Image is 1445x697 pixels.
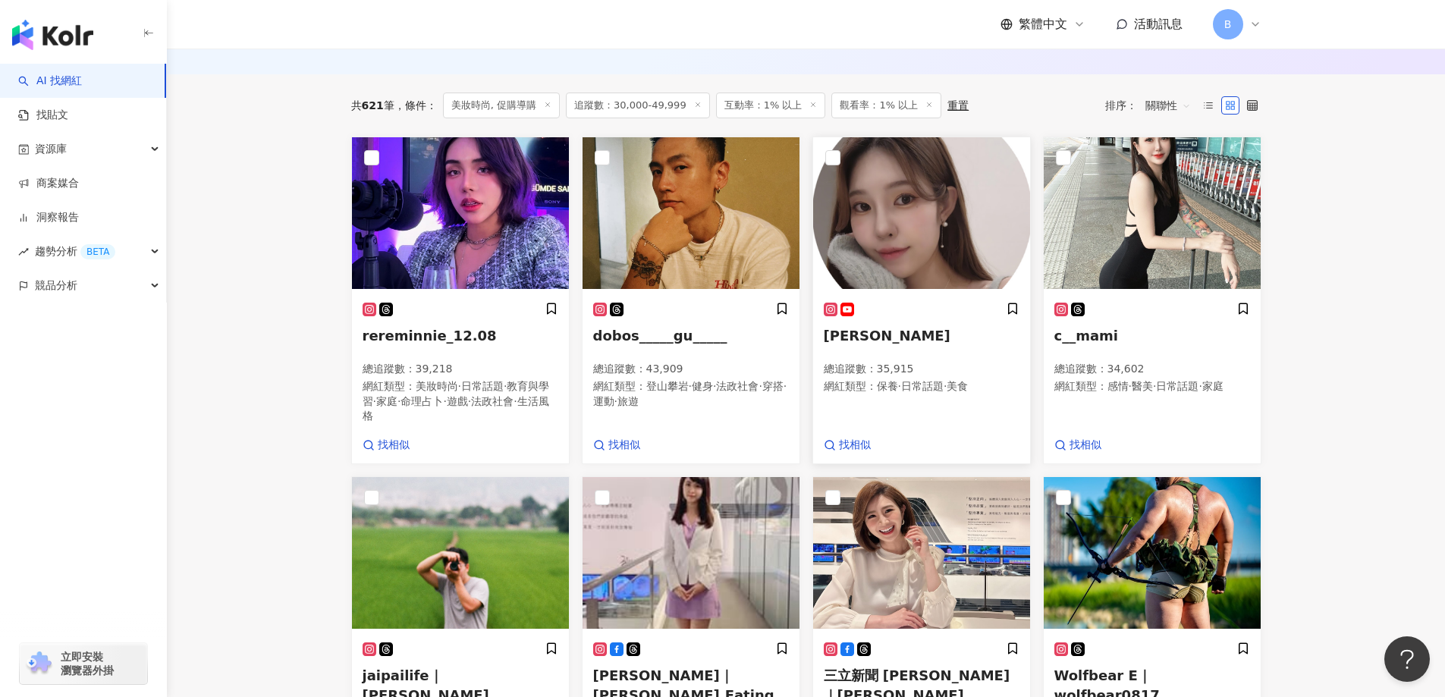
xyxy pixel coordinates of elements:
[363,380,550,407] span: 教育與學習
[784,380,787,392] span: ·
[898,380,901,392] span: ·
[416,380,458,392] span: 美妝時尚
[18,246,29,257] span: rise
[362,99,384,111] span: 621
[35,268,77,303] span: 競品分析
[759,380,762,392] span: ·
[1198,380,1202,392] span: ·
[582,137,800,464] a: KOL Avatardobos_____gu_____總追蹤數：43,909網紅類型：登山攀岩·健身·法政社會·穿搭·運動·旅遊找相似
[471,395,514,407] span: 法政社會
[947,380,968,392] span: 美食
[1105,93,1199,118] div: 排序：
[813,477,1030,629] img: KOL Avatar
[12,20,93,50] img: logo
[1153,380,1156,392] span: ·
[831,93,941,118] span: 觀看率：1% 以上
[824,362,1019,377] p: 總追蹤數 ： 35,915
[1107,380,1129,392] span: 感情
[617,395,639,407] span: 旅遊
[1054,328,1119,344] span: c__mami
[1044,137,1261,289] img: KOL Avatar
[593,395,614,407] span: 運動
[947,99,969,111] div: 重置
[394,99,437,111] span: 條件 ：
[812,137,1031,464] a: KOL Avatar[PERSON_NAME]總追蹤數：35,915網紅類型：保養·日常話題·美食找相似
[363,328,497,344] span: rereminnie_12.08
[443,395,446,407] span: ·
[18,74,82,89] a: searchAI 找網紅
[608,438,640,453] span: 找相似
[1145,93,1191,118] span: 關聯性
[593,438,640,453] a: 找相似
[614,395,617,407] span: ·
[901,380,944,392] span: 日常話題
[839,438,871,453] span: 找相似
[1044,477,1261,629] img: KOL Avatar
[80,244,115,259] div: BETA
[1054,379,1250,394] p: 網紅類型 ：
[583,137,799,289] img: KOL Avatar
[1384,636,1430,682] iframe: Help Scout Beacon - Open
[762,380,784,392] span: 穿搭
[583,477,799,629] img: KOL Avatar
[363,379,558,424] p: 網紅類型 ：
[397,395,401,407] span: ·
[35,234,115,268] span: 趨勢分析
[593,379,789,409] p: 網紅類型 ：
[689,380,692,392] span: ·
[1129,380,1132,392] span: ·
[461,380,504,392] span: 日常話題
[35,132,67,166] span: 資源庫
[351,137,570,464] a: KOL Avatarrereminnie_12.08總追蹤數：39,218網紅類型：美妝時尚·日常話題·教育與學習·家庭·命理占卜·遊戲·法政社會·生活風格找相似
[1043,137,1261,464] a: KOL Avatarc__mami總追蹤數：34,602網紅類型：感情·醫美·日常話題·家庭找相似
[468,395,471,407] span: ·
[1134,17,1183,31] span: 活動訊息
[443,93,560,118] span: 美妝時尚, 促購導購
[514,395,517,407] span: ·
[593,328,727,344] span: dobos_____gu_____
[18,176,79,191] a: 商案媒合
[824,438,871,453] a: 找相似
[1202,380,1224,392] span: 家庭
[352,137,569,289] img: KOL Avatar
[716,380,759,392] span: 法政社會
[1224,16,1232,33] span: B
[363,362,558,377] p: 總追蹤數 ： 39,218
[1070,438,1101,453] span: 找相似
[1054,362,1250,377] p: 總追蹤數 ： 34,602
[376,395,397,407] span: 家庭
[566,93,710,118] span: 追蹤數：30,000-49,999
[18,108,68,123] a: 找貼文
[18,210,79,225] a: 洞察報告
[20,643,147,684] a: chrome extension立即安裝 瀏覽器外掛
[373,395,376,407] span: ·
[593,362,789,377] p: 總追蹤數 ： 43,909
[877,380,898,392] span: 保養
[363,438,410,453] a: 找相似
[352,477,569,629] img: KOL Avatar
[1156,380,1198,392] span: 日常話題
[1132,380,1153,392] span: 醫美
[692,380,713,392] span: 健身
[447,395,468,407] span: 遊戲
[378,438,410,453] span: 找相似
[824,379,1019,394] p: 網紅類型 ：
[401,395,443,407] span: 命理占卜
[813,137,1030,289] img: KOL Avatar
[1019,16,1067,33] span: 繁體中文
[713,380,716,392] span: ·
[351,99,394,111] div: 共 筆
[458,380,461,392] span: ·
[61,650,114,677] span: 立即安裝 瀏覽器外掛
[646,380,689,392] span: 登山攀岩
[1054,438,1101,453] a: 找相似
[24,651,54,676] img: chrome extension
[944,380,947,392] span: ·
[716,93,826,118] span: 互動率：1% 以上
[824,328,950,344] span: [PERSON_NAME]
[504,380,507,392] span: ·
